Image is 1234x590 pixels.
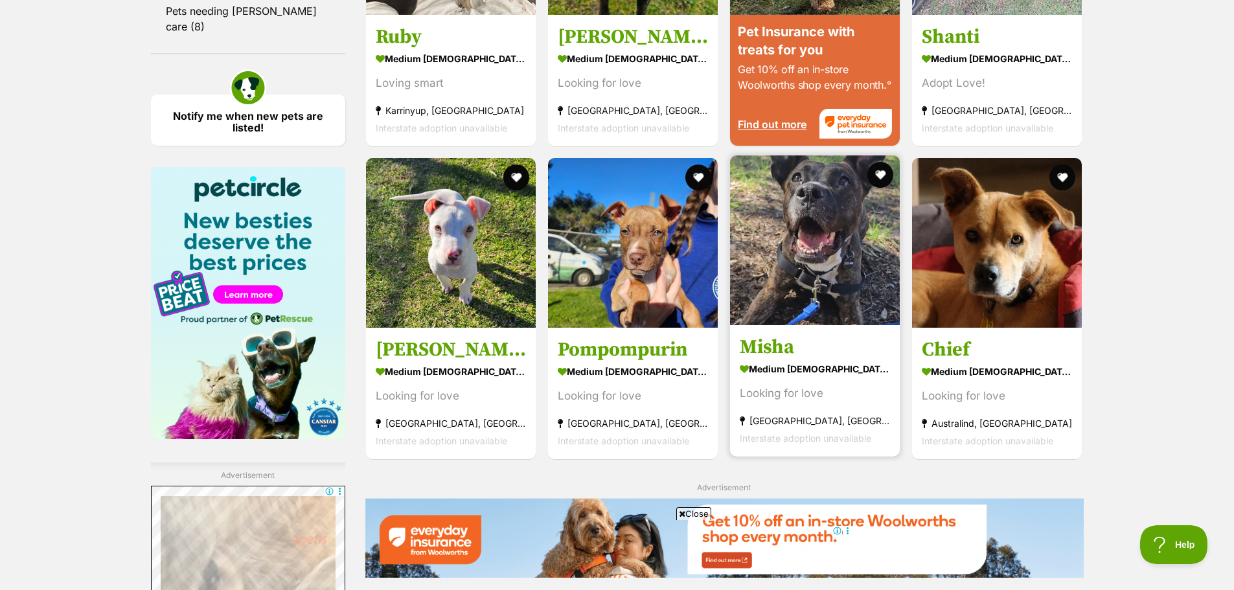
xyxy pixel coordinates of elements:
[922,414,1072,432] strong: Australind, [GEOGRAPHIC_DATA]
[740,335,890,359] h3: Misha
[548,14,718,146] a: [PERSON_NAME] medium [DEMOGRAPHIC_DATA] Dog Looking for love [GEOGRAPHIC_DATA], [GEOGRAPHIC_DATA]...
[740,412,890,429] strong: [GEOGRAPHIC_DATA], [GEOGRAPHIC_DATA]
[740,359,890,378] strong: medium [DEMOGRAPHIC_DATA] Dog
[730,155,900,325] img: Misha - Staffy Dog
[922,362,1072,381] strong: medium [DEMOGRAPHIC_DATA] Dog
[376,337,526,362] h3: [PERSON_NAME]
[1050,165,1076,190] button: favourite
[503,165,529,190] button: favourite
[922,74,1072,91] div: Adopt Love!
[376,122,507,133] span: Interstate adoption unavailable
[366,328,536,459] a: [PERSON_NAME] medium [DEMOGRAPHIC_DATA] Dog Looking for love [GEOGRAPHIC_DATA], [GEOGRAPHIC_DATA]...
[912,328,1082,459] a: Chief medium [DEMOGRAPHIC_DATA] Dog Looking for love Australind, [GEOGRAPHIC_DATA] Interstate ado...
[922,101,1072,119] strong: [GEOGRAPHIC_DATA], [GEOGRAPHIC_DATA]
[382,525,853,584] iframe: Advertisement
[376,49,526,67] strong: medium [DEMOGRAPHIC_DATA] Dog
[365,498,1084,578] img: Everyday Insurance promotional banner
[867,162,893,188] button: favourite
[558,74,708,91] div: Looking for love
[558,49,708,67] strong: medium [DEMOGRAPHIC_DATA] Dog
[376,435,507,446] span: Interstate adoption unavailable
[922,122,1053,133] span: Interstate adoption unavailable
[922,24,1072,49] h3: Shanti
[1140,525,1208,564] iframe: Help Scout Beacon - Open
[922,387,1072,405] div: Looking for love
[730,325,900,457] a: Misha medium [DEMOGRAPHIC_DATA] Dog Looking for love [GEOGRAPHIC_DATA], [GEOGRAPHIC_DATA] Interst...
[376,362,526,381] strong: medium [DEMOGRAPHIC_DATA] Dog
[912,158,1082,328] img: Chief - Australian Kelpie Dog
[376,24,526,49] h3: Ruby
[912,14,1082,146] a: Shanti medium [DEMOGRAPHIC_DATA] Dog Adopt Love! [GEOGRAPHIC_DATA], [GEOGRAPHIC_DATA] Interstate ...
[685,165,711,190] button: favourite
[558,414,708,432] strong: [GEOGRAPHIC_DATA], [GEOGRAPHIC_DATA]
[366,158,536,328] img: Pinkerton - Mixed Dog
[558,362,708,381] strong: medium [DEMOGRAPHIC_DATA] Dog
[740,385,890,402] div: Looking for love
[558,435,689,446] span: Interstate adoption unavailable
[697,482,751,492] span: Advertisement
[366,14,536,146] a: Ruby medium [DEMOGRAPHIC_DATA] Dog Loving smart Karrinyup, [GEOGRAPHIC_DATA] Interstate adoption ...
[558,122,689,133] span: Interstate adoption unavailable
[922,435,1053,446] span: Interstate adoption unavailable
[365,498,1084,580] a: Everyday Insurance promotional banner
[922,337,1072,362] h3: Chief
[376,387,526,405] div: Looking for love
[922,49,1072,67] strong: medium [DEMOGRAPHIC_DATA] Dog
[740,433,871,444] span: Interstate adoption unavailable
[676,507,711,520] span: Close
[376,414,526,432] strong: [GEOGRAPHIC_DATA], [GEOGRAPHIC_DATA]
[558,387,708,405] div: Looking for love
[558,337,708,362] h3: Pompompurin
[376,101,526,119] strong: Karrinyup, [GEOGRAPHIC_DATA]
[376,74,526,91] div: Loving smart
[558,101,708,119] strong: [GEOGRAPHIC_DATA], [GEOGRAPHIC_DATA]
[151,167,345,439] img: Pet Circle promo banner
[548,158,718,328] img: Pompompurin - Mixed Dog
[151,95,345,146] a: Notify me when new pets are listed!
[558,24,708,49] h3: [PERSON_NAME]
[548,328,718,459] a: Pompompurin medium [DEMOGRAPHIC_DATA] Dog Looking for love [GEOGRAPHIC_DATA], [GEOGRAPHIC_DATA] I...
